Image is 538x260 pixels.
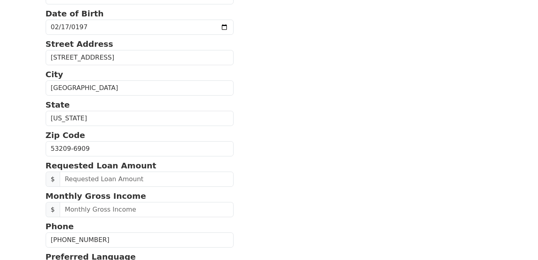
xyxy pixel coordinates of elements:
input: Requested Loan Amount [60,172,234,187]
strong: Street Address [46,39,113,49]
p: Monthly Gross Income [46,190,234,202]
strong: Requested Loan Amount [46,161,157,170]
input: Street Address [46,50,234,65]
input: City [46,80,234,96]
input: Monthly Gross Income [60,202,234,217]
strong: City [46,70,63,79]
input: Zip Code [46,141,234,156]
span: $ [46,202,60,217]
strong: Date of Birth [46,9,104,18]
strong: Zip Code [46,130,85,140]
input: Phone [46,232,234,248]
strong: State [46,100,70,110]
span: $ [46,172,60,187]
strong: Phone [46,222,74,231]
